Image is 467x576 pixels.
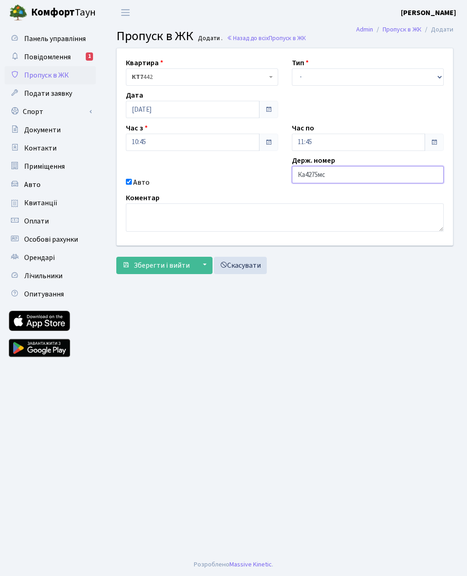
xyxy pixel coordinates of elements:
[24,161,65,171] span: Приміщення
[24,253,55,263] span: Орендарі
[229,560,272,569] a: Massive Kinetic
[356,25,373,34] a: Admin
[383,25,421,34] a: Пропуск в ЖК
[126,57,163,68] label: Квартира
[5,194,96,212] a: Квитанції
[421,25,453,35] li: Додати
[5,66,96,84] a: Пропуск в ЖК
[132,73,267,82] span: <b>КТ7</b>&nbsp;&nbsp;&nbsp;442
[126,123,148,134] label: Час з
[5,267,96,285] a: Лічильники
[5,230,96,249] a: Особові рахунки
[9,4,27,22] img: logo.png
[31,5,75,20] b: Комфорт
[126,68,278,86] span: <b>КТ7</b>&nbsp;&nbsp;&nbsp;442
[86,52,93,61] div: 1
[292,123,314,134] label: Час по
[5,285,96,303] a: Опитування
[24,88,72,99] span: Подати заявку
[194,560,273,570] div: Розроблено .
[116,257,196,274] button: Зберегти і вийти
[24,198,57,208] span: Квитанції
[5,48,96,66] a: Повідомлення1
[401,8,456,18] b: [PERSON_NAME]
[269,34,306,42] span: Пропуск в ЖК
[214,257,267,274] a: Скасувати
[292,155,335,166] label: Держ. номер
[24,271,62,281] span: Лічильники
[24,34,86,44] span: Панель управління
[24,289,64,299] span: Опитування
[5,157,96,176] a: Приміщення
[196,35,223,42] small: Додати .
[24,180,41,190] span: Авто
[292,57,309,68] label: Тип
[24,234,78,244] span: Особові рахунки
[134,260,190,270] span: Зберегти і вийти
[5,139,96,157] a: Контакти
[31,5,96,21] span: Таун
[292,166,444,183] input: AA0001AA
[132,73,143,82] b: КТ7
[5,176,96,194] a: Авто
[5,121,96,139] a: Документи
[24,125,61,135] span: Документи
[401,7,456,18] a: [PERSON_NAME]
[24,52,71,62] span: Повідомлення
[5,84,96,103] a: Подати заявку
[342,20,467,39] nav: breadcrumb
[24,216,49,226] span: Оплати
[5,212,96,230] a: Оплати
[126,90,143,101] label: Дата
[24,143,57,153] span: Контакти
[24,70,69,80] span: Пропуск в ЖК
[126,192,160,203] label: Коментар
[5,249,96,267] a: Орендарі
[133,177,150,188] label: Авто
[5,103,96,121] a: Спорт
[116,27,193,45] span: Пропуск в ЖК
[227,34,306,42] a: Назад до всіхПропуск в ЖК
[114,5,137,20] button: Переключити навігацію
[5,30,96,48] a: Панель управління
